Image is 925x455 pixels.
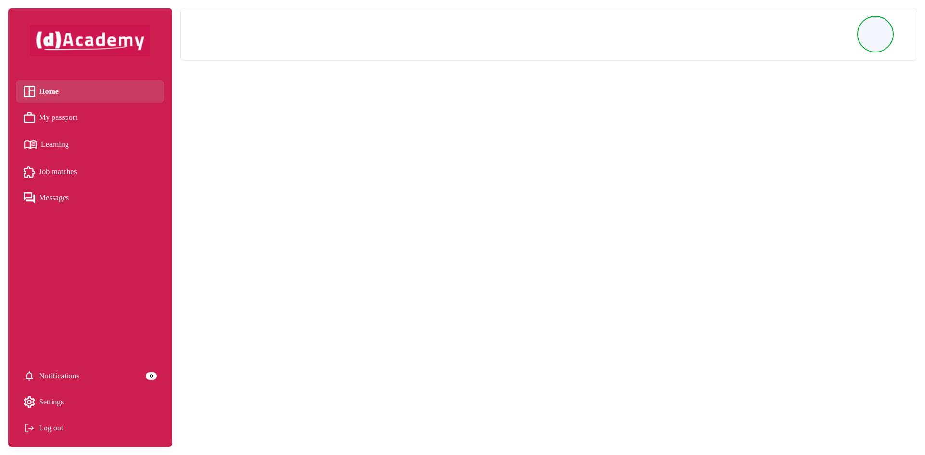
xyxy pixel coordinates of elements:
a: Learning iconLearning [24,136,157,153]
img: My passport icon [24,112,35,123]
img: Home icon [24,86,35,97]
img: dAcademy [30,25,150,56]
img: Learning icon [24,136,37,153]
span: Settings [39,395,64,409]
img: setting [24,370,35,382]
img: Log out [24,422,35,434]
img: setting [24,396,35,408]
span: My passport [39,110,78,125]
img: Messages icon [24,192,35,204]
span: Job matches [39,165,77,179]
a: Home iconHome [24,84,157,99]
span: Notifications [39,369,79,383]
div: 0 [146,372,157,380]
div: Log out [24,421,157,435]
span: Messages [39,191,69,205]
span: Home [39,84,59,99]
a: My passport iconMy passport [24,110,157,125]
img: Profile [859,17,892,51]
span: Learning [41,137,69,152]
a: Messages iconMessages [24,191,157,205]
img: Job matches icon [24,166,35,178]
a: Job matches iconJob matches [24,165,157,179]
